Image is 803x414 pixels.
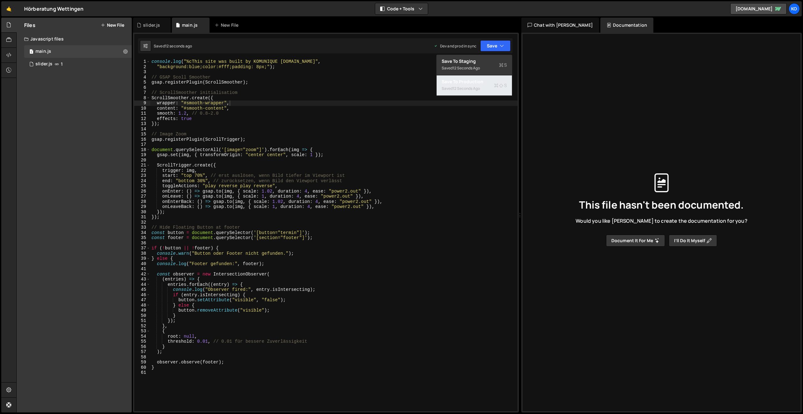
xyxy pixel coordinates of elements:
[24,58,132,70] div: 16629/45301.js
[134,329,150,334] div: 53
[134,111,150,116] div: 11
[134,189,150,194] div: 26
[134,313,150,319] div: 50
[442,85,507,92] div: Saved
[182,22,198,28] div: main.js
[24,45,132,58] div: 16629/45300.js
[375,3,428,14] button: Code + Tools
[134,246,150,251] div: 37
[579,200,744,210] span: This file hasn't been documented.
[134,261,150,267] div: 40
[61,62,63,67] span: 1
[437,55,512,75] button: Save to StagingS Saved12 seconds ago
[134,59,150,64] div: 1
[134,152,150,158] div: 19
[442,58,507,64] div: Save to Staging
[134,69,150,75] div: 3
[134,127,150,132] div: 14
[134,163,150,168] div: 21
[134,80,150,85] div: 5
[576,217,747,224] span: Would you like [PERSON_NAME] to create the documentation for you?
[442,79,507,85] div: Save to Production
[134,235,150,241] div: 35
[134,178,150,184] div: 24
[134,370,150,375] div: 61
[134,349,150,355] div: 57
[134,251,150,256] div: 38
[606,235,665,247] button: Document it for me
[134,116,150,122] div: 12
[134,266,150,272] div: 41
[1,1,17,16] a: 🤙
[165,43,192,49] div: 12 seconds ago
[101,23,124,28] button: New File
[134,277,150,282] div: 43
[215,22,241,28] div: New File
[453,86,480,91] div: 12 seconds ago
[35,49,51,54] div: main.js
[134,282,150,287] div: 44
[134,158,150,163] div: 20
[494,82,507,89] span: S
[134,194,150,199] div: 27
[134,308,150,313] div: 49
[134,173,150,178] div: 23
[134,183,150,189] div: 25
[442,64,507,72] div: Saved
[143,22,160,28] div: slider.js
[134,339,150,344] div: 55
[789,3,800,14] a: KO
[134,147,150,153] div: 18
[134,334,150,339] div: 54
[453,65,480,71] div: 12 seconds ago
[134,95,150,101] div: 8
[134,241,150,246] div: 36
[134,287,150,292] div: 45
[437,75,512,96] button: Save to ProductionS Saved12 seconds ago
[134,355,150,360] div: 58
[134,90,150,95] div: 7
[434,43,476,49] div: Dev and prod in sync
[134,132,150,137] div: 15
[669,235,717,247] button: I’ll do it myself
[134,106,150,111] div: 10
[600,18,653,33] div: Documentation
[134,85,150,90] div: 6
[17,33,132,45] div: Javascript files
[134,204,150,210] div: 29
[24,5,83,13] div: Hörberatung Wettingen
[499,62,507,68] span: S
[134,318,150,324] div: 51
[134,365,150,370] div: 60
[134,292,150,298] div: 46
[730,3,787,14] a: [DOMAIN_NAME]
[134,256,150,261] div: 39
[134,168,150,173] div: 22
[480,40,511,52] button: Save
[24,22,35,29] h2: Files
[35,61,52,67] div: slider.js
[134,360,150,365] div: 59
[134,297,150,303] div: 47
[134,344,150,350] div: 56
[521,18,599,33] div: Chat with [PERSON_NAME]
[134,272,150,277] div: 42
[134,215,150,220] div: 31
[134,324,150,329] div: 52
[134,75,150,80] div: 4
[134,220,150,225] div: 32
[134,137,150,142] div: 16
[154,43,192,49] div: Saved
[134,101,150,106] div: 9
[134,64,150,70] div: 2
[134,225,150,230] div: 33
[134,210,150,215] div: 30
[29,50,33,55] span: 1
[134,142,150,147] div: 17
[134,199,150,204] div: 28
[134,303,150,308] div: 48
[134,121,150,127] div: 13
[134,230,150,236] div: 34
